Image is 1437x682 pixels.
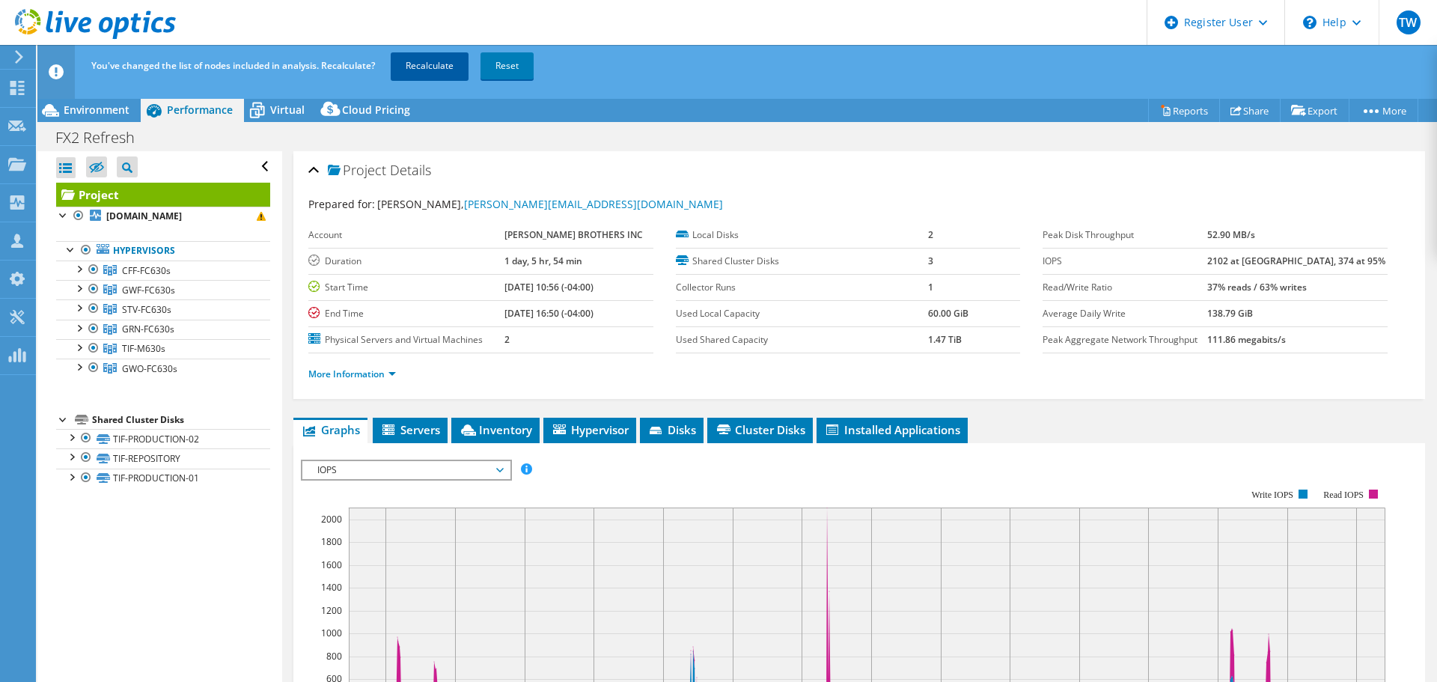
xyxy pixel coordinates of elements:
a: [PERSON_NAME][EMAIL_ADDRESS][DOMAIN_NAME] [464,197,723,211]
a: Recalculate [391,52,469,79]
span: Cloud Pricing [342,103,410,117]
span: CFF-FC630s [122,264,171,277]
text: 1200 [321,604,342,617]
span: IOPS [310,461,502,479]
label: Read/Write Ratio [1043,280,1207,295]
text: 1400 [321,581,342,594]
a: STV-FC630s [56,299,270,319]
a: GWO-FC630s [56,359,270,378]
div: Shared Cluster Disks [92,411,270,429]
span: Project [328,163,386,178]
span: GWF-FC630s [122,284,175,296]
label: Duration [308,254,504,269]
a: Hypervisors [56,241,270,261]
label: Collector Runs [676,280,928,295]
b: [DOMAIN_NAME] [106,210,182,222]
text: 1800 [321,535,342,548]
a: TIF-PRODUCTION-01 [56,469,270,488]
label: Shared Cluster Disks [676,254,928,269]
label: IOPS [1043,254,1207,269]
label: Peak Aggregate Network Throughput [1043,332,1207,347]
label: Used Shared Capacity [676,332,928,347]
span: Cluster Disks [715,422,805,437]
b: [PERSON_NAME] BROTHERS INC [504,228,643,241]
b: 52.90 MB/s [1207,228,1255,241]
b: 2102 at [GEOGRAPHIC_DATA], 374 at 95% [1207,255,1385,267]
span: Disks [647,422,696,437]
label: Prepared for: [308,197,375,211]
span: GWO-FC630s [122,362,177,375]
span: Graphs [301,422,360,437]
b: [DATE] 10:56 (-04:00) [504,281,594,293]
a: Project [56,183,270,207]
a: TIF-REPOSITORY [56,448,270,468]
text: 1000 [321,627,342,639]
a: Share [1219,99,1281,122]
a: GWF-FC630s [56,280,270,299]
h1: FX2 Refresh [49,130,158,146]
b: 37% reads / 63% writes [1207,281,1307,293]
a: Reset [480,52,534,79]
a: GRN-FC630s [56,320,270,339]
b: 2 [504,333,510,346]
b: [DATE] 16:50 (-04:00) [504,307,594,320]
a: More Information [308,368,396,380]
span: [PERSON_NAME], [377,197,723,211]
a: Reports [1148,99,1220,122]
label: End Time [308,306,504,321]
span: Hypervisor [551,422,629,437]
label: Start Time [308,280,504,295]
label: Local Disks [676,228,928,243]
b: 1.47 TiB [928,333,962,346]
label: Peak Disk Throughput [1043,228,1207,243]
span: Inventory [459,422,532,437]
b: 3 [928,255,933,267]
a: TIF-PRODUCTION-02 [56,429,270,448]
label: Used Local Capacity [676,306,928,321]
b: 1 [928,281,933,293]
a: TIF-M630s [56,339,270,359]
span: GRN-FC630s [122,323,174,335]
text: 800 [326,650,342,663]
text: Read IOPS [1324,490,1364,500]
span: Servers [380,422,440,437]
span: TW [1397,10,1421,34]
a: Export [1280,99,1349,122]
span: TIF-M630s [122,342,165,355]
a: [DOMAIN_NAME] [56,207,270,226]
span: Performance [167,103,233,117]
b: 111.86 megabits/s [1207,333,1286,346]
b: 1 day, 5 hr, 54 min [504,255,582,267]
text: 1600 [321,558,342,571]
b: 2 [928,228,933,241]
span: Installed Applications [824,422,960,437]
span: Virtual [270,103,305,117]
label: Account [308,228,504,243]
b: 138.79 GiB [1207,307,1253,320]
span: Details [390,161,431,179]
text: Write IOPS [1251,490,1293,500]
span: STV-FC630s [122,303,171,316]
b: 60.00 GiB [928,307,968,320]
text: 2000 [321,513,342,526]
span: Environment [64,103,129,117]
svg: \n [1303,16,1317,29]
a: CFF-FC630s [56,261,270,280]
label: Physical Servers and Virtual Machines [308,332,504,347]
a: More [1349,99,1418,122]
label: Average Daily Write [1043,306,1207,321]
span: You've changed the list of nodes included in analysis. Recalculate? [91,59,375,72]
